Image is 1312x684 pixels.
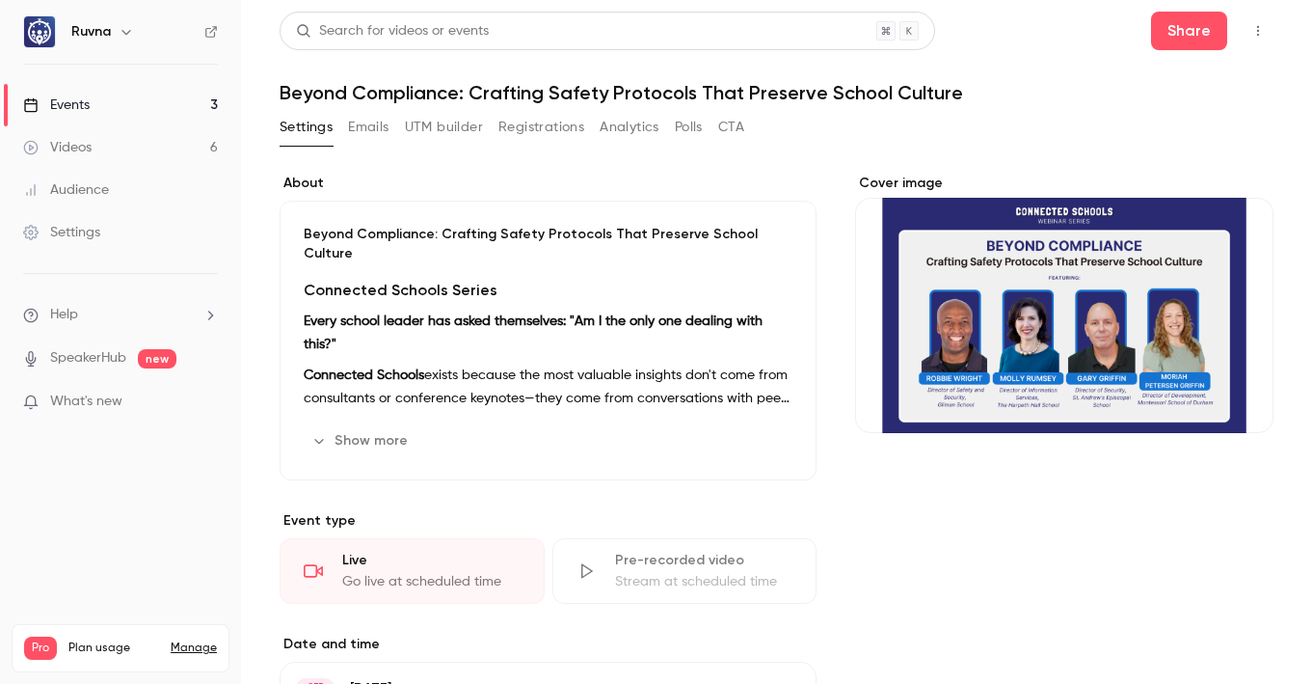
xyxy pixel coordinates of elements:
span: new [138,349,176,369]
a: Manage [171,641,217,656]
label: About [280,174,817,193]
button: Analytics [600,112,659,143]
div: Live [342,551,521,570]
button: Polls [675,112,703,143]
button: CTA [718,112,744,143]
button: Registrations [498,112,584,143]
strong: Every school leader has asked themselves: "Am I the only one dealing with this?" [304,315,763,351]
span: Pro [24,637,57,660]
div: Audience [23,180,109,200]
li: help-dropdown-opener [23,305,218,325]
span: Plan usage [68,641,159,656]
div: Stream at scheduled time [615,572,793,591]
p: Beyond Compliance: Crafting Safety Protocols That Preserve School Culture [304,225,792,263]
p: Event type [280,511,817,531]
div: Pre-recorded video [615,551,793,570]
span: Help [50,305,78,325]
button: Share [1151,12,1227,50]
div: Pre-recorded videoStream at scheduled time [552,538,817,604]
p: exists because the most valuable insights don't come from consultants or conference keynotes—they... [304,364,792,410]
div: Settings [23,223,100,242]
button: Emails [348,112,388,143]
span: What's new [50,392,122,412]
div: Go live at scheduled time [342,572,521,591]
div: Videos [23,138,92,157]
section: Cover image [855,174,1273,433]
h6: Ruvna [71,22,111,41]
button: Settings [280,112,333,143]
iframe: Noticeable Trigger [195,394,218,411]
h1: Beyond Compliance: Crafting Safety Protocols That Preserve School Culture [280,81,1273,104]
strong: Connected Schools [304,369,424,382]
strong: Connected Schools Series [304,281,497,299]
div: LiveGo live at scheduled time [280,538,545,604]
div: Events [23,96,90,115]
label: Date and time [280,635,817,654]
img: Ruvna [24,16,55,47]
button: Show more [304,425,419,456]
button: UTM builder [405,112,483,143]
a: SpeakerHub [50,348,126,369]
label: Cover image [855,174,1273,193]
div: Search for videos or events [296,21,489,41]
